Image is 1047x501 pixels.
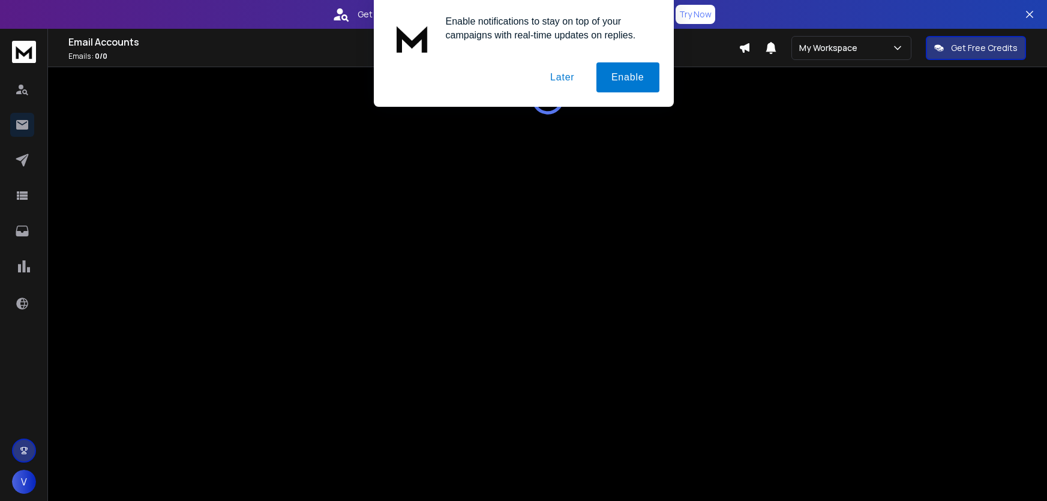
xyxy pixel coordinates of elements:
button: Later [535,62,589,92]
button: V [12,470,36,494]
button: Enable [596,62,659,92]
div: Enable notifications to stay on top of your campaigns with real-time updates on replies. [436,14,659,42]
img: notification icon [388,14,436,62]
